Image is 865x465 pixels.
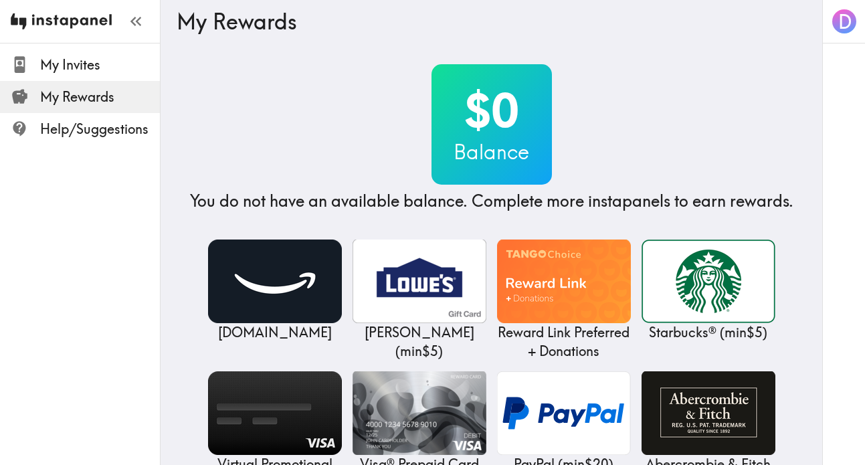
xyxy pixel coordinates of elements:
[642,240,775,342] a: Starbucks®Starbucks® (min$5)
[40,56,160,74] span: My Invites
[353,240,486,323] img: Lowe's
[177,9,795,34] h3: My Rewards
[208,323,342,342] p: [DOMAIN_NAME]
[838,10,852,33] span: D
[353,323,486,361] p: [PERSON_NAME] ( min $5 )
[353,240,486,361] a: Lowe's[PERSON_NAME] (min$5)
[497,371,631,455] img: PayPal
[497,240,631,361] a: Reward Link Preferred + DonationsReward Link Preferred + Donations
[497,240,631,323] img: Reward Link Preferred + Donations
[40,88,160,106] span: My Rewards
[642,323,775,342] p: Starbucks® ( min $5 )
[208,371,342,455] img: Virtual Promotional Visa® Prepaid Card USD
[353,371,486,455] img: Visa® Prepaid Card USD
[831,8,858,35] button: D
[642,371,775,455] img: Abercrombie & Fitch
[431,138,552,166] h3: Balance
[642,240,775,323] img: Starbucks®
[431,83,552,138] h2: $0
[40,120,160,138] span: Help/Suggestions
[190,190,793,213] h4: You do not have an available balance. Complete more instapanels to earn rewards.
[497,323,631,361] p: Reward Link Preferred + Donations
[208,240,342,342] a: Amazon.com[DOMAIN_NAME]
[208,240,342,323] img: Amazon.com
